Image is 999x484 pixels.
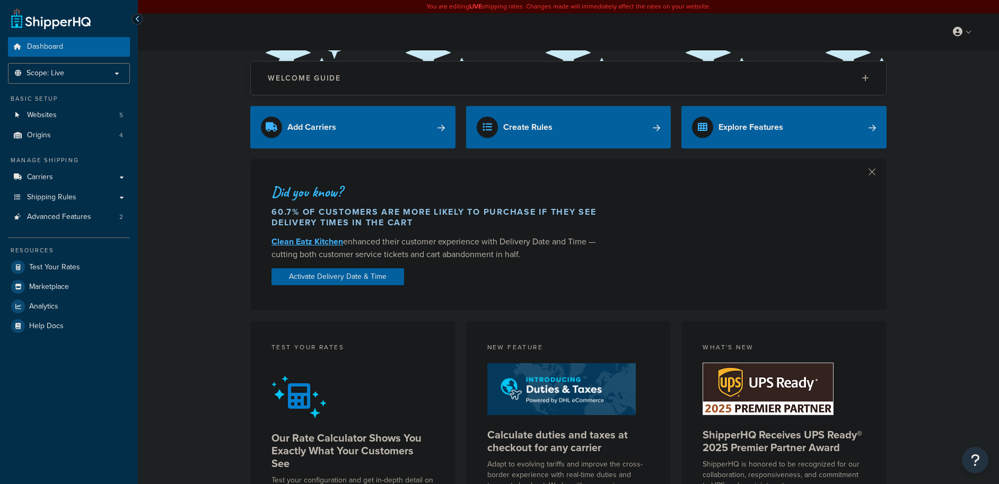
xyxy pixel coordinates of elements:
[8,37,130,57] a: Dashboard
[271,235,343,248] a: Clean Eatz Kitchen
[8,168,130,187] a: Carriers
[8,207,130,227] li: Advanced Features
[29,302,58,311] span: Analytics
[29,263,80,272] span: Test Your Rates
[268,74,341,82] h2: Welcome Guide
[27,69,64,78] span: Scope: Live
[8,188,130,207] a: Shipping Rules
[703,428,865,454] h5: ShipperHQ Receives UPS Ready® 2025 Premier Partner Award
[29,283,69,292] span: Marketplace
[8,105,130,125] a: Websites5
[119,131,123,140] span: 4
[8,277,130,296] a: Marketplace
[718,120,783,135] div: Explore Features
[271,235,607,261] div: enhanced their customer experience with Delivery Date and Time — cutting both customer service ti...
[703,342,865,355] div: What's New
[487,428,650,454] h5: Calculate duties and taxes at checkout for any carrier
[8,207,130,227] a: Advanced Features2
[503,120,553,135] div: Create Rules
[27,111,57,120] span: Websites
[271,184,607,199] div: Did you know?
[8,316,130,336] a: Help Docs
[8,297,130,316] a: Analytics
[119,111,123,120] span: 5
[27,42,63,51] span: Dashboard
[27,193,76,202] span: Shipping Rules
[8,156,130,165] div: Manage Shipping
[8,105,130,125] li: Websites
[271,268,404,285] a: Activate Delivery Date & Time
[27,173,53,182] span: Carriers
[287,120,336,135] div: Add Carriers
[271,207,607,228] div: 60.7% of customers are more likely to purchase if they see delivery times in the cart
[487,342,650,355] div: New Feature
[8,126,130,145] a: Origins4
[681,106,887,148] a: Explore Features
[8,94,130,103] div: Basic Setup
[251,61,886,95] button: Welcome Guide
[8,126,130,145] li: Origins
[469,2,482,11] b: LIVE
[962,447,988,473] button: Open Resource Center
[29,322,64,331] span: Help Docs
[27,213,91,222] span: Advanced Features
[8,258,130,277] a: Test Your Rates
[250,106,455,148] a: Add Carriers
[119,213,123,222] span: 2
[271,342,434,355] div: Test your rates
[466,106,671,148] a: Create Rules
[27,131,51,140] span: Origins
[271,432,434,470] h5: Our Rate Calculator Shows You Exactly What Your Customers See
[8,246,130,255] div: Resources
